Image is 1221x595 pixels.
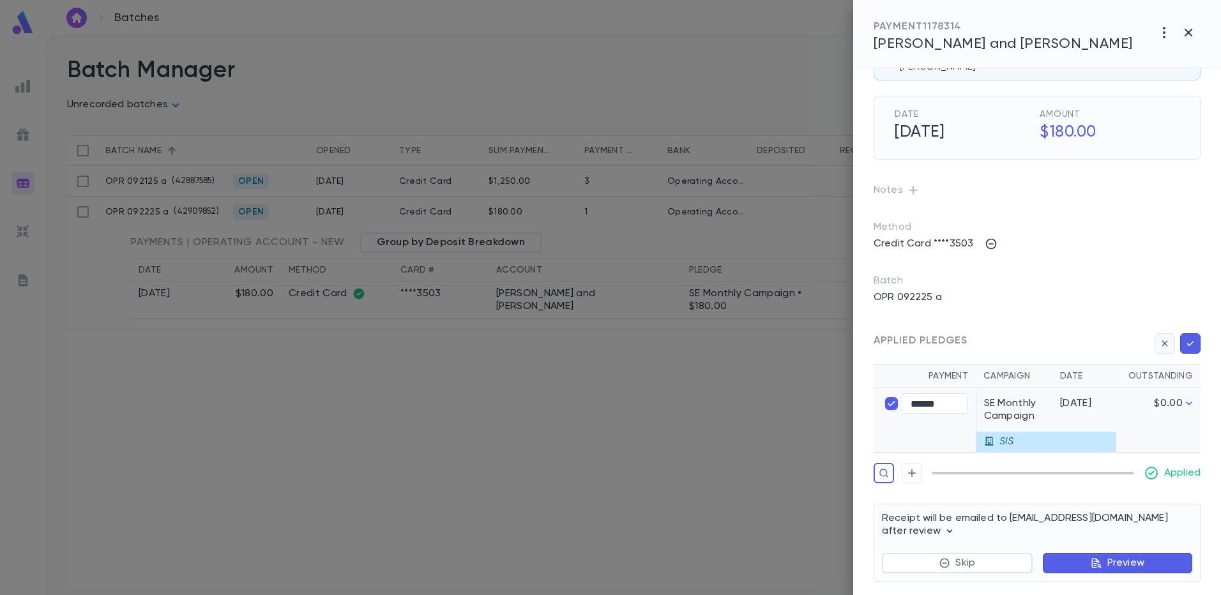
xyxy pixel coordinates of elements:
button: Skip [882,553,1033,573]
h5: [DATE] [887,119,1035,146]
p: Notes [874,180,1201,200]
p: Skip [955,557,975,569]
th: Date [1052,365,1116,388]
p: Receipt will be emailed to [EMAIL_ADDRESS][DOMAIN_NAME] after review [882,512,1192,538]
span: Amount [1040,109,1179,119]
span: Applied Pledges [874,335,967,347]
p: Credit Card ****3503 [866,234,981,254]
span: Date [895,109,1035,119]
p: Preview [1107,557,1144,569]
td: SE Monthly Campaign [976,388,1052,432]
p: Applied [1164,467,1201,479]
p: OPR 092225 a [866,287,950,308]
p: Batch [874,275,1201,287]
span: [PERSON_NAME] and [PERSON_NAME] [874,37,1133,51]
th: Payment [874,365,976,388]
p: Method [874,221,937,234]
button: Preview [1043,553,1192,573]
div: PAYMENT 1178314 [874,20,1133,33]
div: [DATE] [1060,397,1109,410]
th: Outstanding [1116,365,1201,388]
p: SIS [999,435,1013,448]
th: Campaign [976,365,1052,388]
td: $0.00 [1116,388,1201,432]
h5: $180.00 [1032,119,1179,146]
